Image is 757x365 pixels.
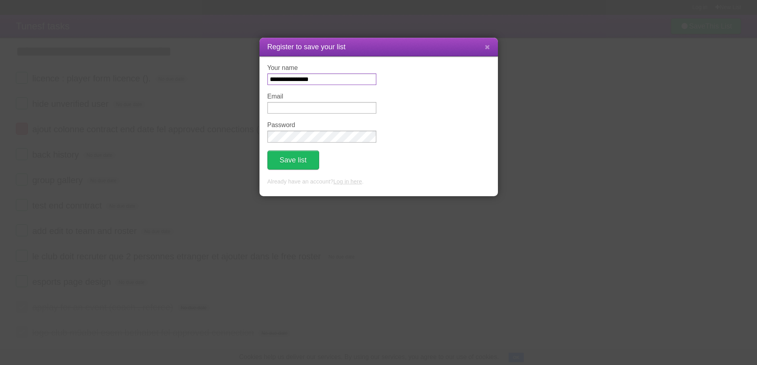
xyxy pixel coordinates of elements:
[267,178,490,186] p: Already have an account? .
[267,42,490,52] h1: Register to save your list
[267,64,376,71] label: Your name
[267,122,376,129] label: Password
[333,178,362,185] a: Log in here
[267,93,376,100] label: Email
[267,151,319,170] button: Save list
